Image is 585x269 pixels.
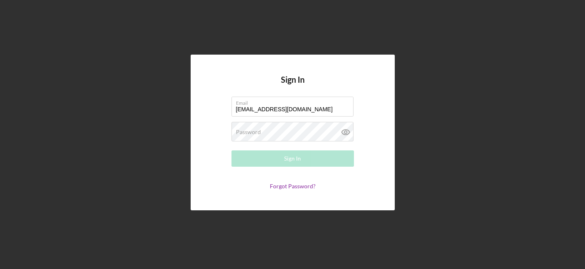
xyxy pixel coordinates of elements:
[231,150,354,167] button: Sign In
[281,75,305,97] h4: Sign In
[270,183,316,190] a: Forgot Password?
[236,129,261,135] label: Password
[284,150,301,167] div: Sign In
[236,97,354,106] label: Email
